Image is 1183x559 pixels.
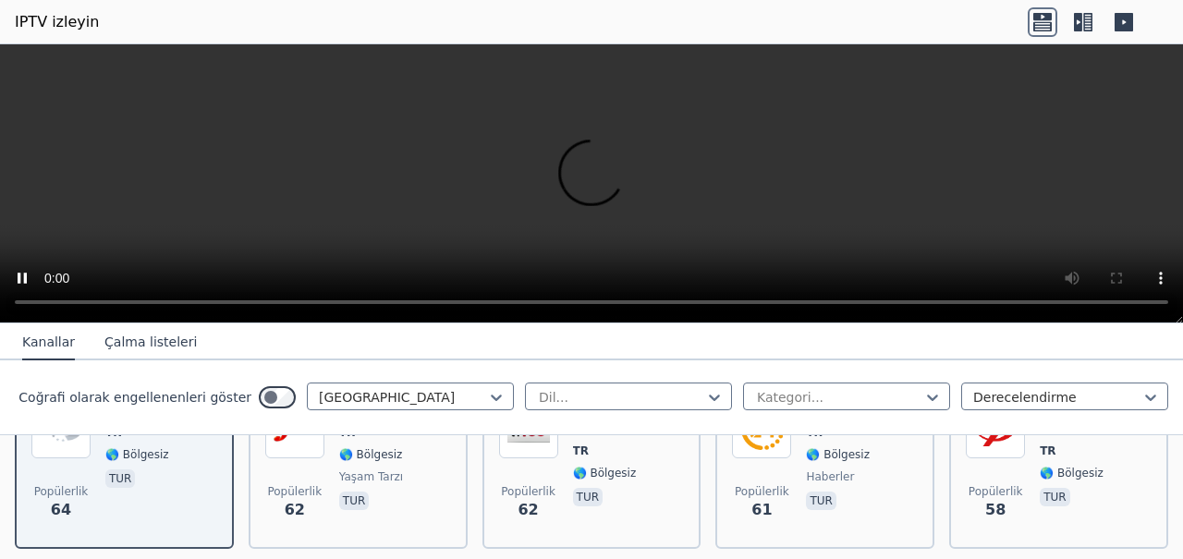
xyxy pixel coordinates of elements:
[518,501,538,518] font: 62
[339,448,403,461] font: 🌎 Bölgesiz
[109,472,131,485] font: tur
[735,485,789,498] font: Popülerlik
[573,444,589,457] font: TR
[339,470,403,483] font: yaşam tarzı
[267,485,322,498] font: Popülerlik
[105,448,169,461] font: 🌎 Bölgesiz
[577,491,599,504] font: tur
[1043,491,1066,504] font: tur
[104,334,197,349] font: Çalma listeleri
[343,494,365,507] font: tur
[810,494,832,507] font: tur
[806,470,854,483] font: haberler
[15,11,99,33] a: IPTV izleyin
[34,485,89,498] font: Popülerlik
[1040,444,1055,457] font: TR
[1040,467,1104,480] font: 🌎 Bölgesiz
[15,13,99,30] font: IPTV izleyin
[806,448,870,461] font: 🌎 Bölgesiz
[104,325,197,360] button: Çalma listeleri
[285,501,305,518] font: 62
[751,501,772,518] font: 61
[985,501,1006,518] font: 58
[573,467,637,480] font: 🌎 Bölgesiz
[51,501,71,518] font: 64
[501,485,555,498] font: Popülerlik
[18,390,251,405] font: Coğrafi olarak engellenenleri göster
[22,325,75,360] button: Kanallar
[969,485,1023,498] font: Popülerlik
[22,334,75,349] font: Kanallar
